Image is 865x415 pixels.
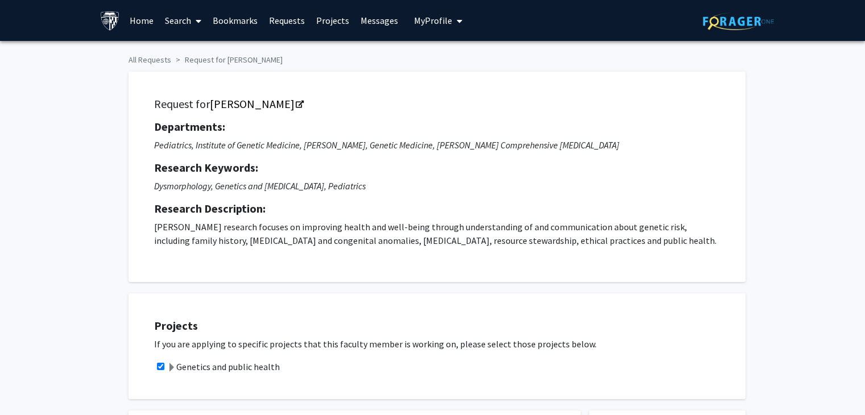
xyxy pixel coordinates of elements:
[154,139,619,151] i: Pediatrics, Institute of Genetic Medicine, [PERSON_NAME], Genetic Medicine, [PERSON_NAME] Compreh...
[263,1,311,40] a: Requests
[154,97,720,111] h5: Request for
[154,119,225,134] strong: Departments:
[210,97,303,111] a: Opens in a new tab
[154,160,258,175] strong: Research Keywords:
[129,55,171,65] a: All Requests
[154,318,198,333] strong: Projects
[100,11,120,31] img: Johns Hopkins University Logo
[154,220,720,247] p: [PERSON_NAME] research focuses on improving health and well-being through understanding of and co...
[159,1,207,40] a: Search
[703,13,774,30] img: ForagerOne Logo
[355,1,404,40] a: Messages
[124,1,159,40] a: Home
[311,1,355,40] a: Projects
[154,180,366,192] i: Dysmorphology, Genetics and [MEDICAL_DATA], Pediatrics
[129,49,737,66] ol: breadcrumb
[207,1,263,40] a: Bookmarks
[171,54,283,66] li: Request for [PERSON_NAME]
[154,337,734,351] p: If you are applying to specific projects that this faculty member is working on, please select th...
[9,364,48,406] iframe: Chat
[414,15,452,26] span: My Profile
[154,201,266,215] strong: Research Description:
[167,360,280,374] label: Genetics and public health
